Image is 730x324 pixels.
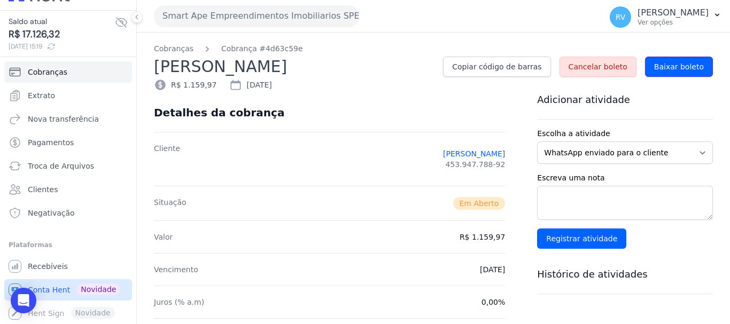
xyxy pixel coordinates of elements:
[154,43,713,54] nav: Breadcrumb
[154,297,204,307] dt: Juros (% a.m)
[9,239,128,251] div: Plataformas
[537,128,713,139] label: Escolha a atividade
[28,67,67,77] span: Cobranças
[154,78,216,91] div: R$ 1.159,97
[537,268,713,281] h3: Histórico de atividades
[154,54,434,78] h2: [PERSON_NAME]
[154,106,284,119] div: Detalhes da cobrança
[443,148,505,159] a: [PERSON_NAME]
[28,161,94,171] span: Troca de Arquivos
[569,61,627,72] span: Cancelar boleto
[480,264,505,275] dd: [DATE]
[4,61,132,83] a: Cobranças
[28,261,68,272] span: Recebíveis
[154,5,359,27] button: Smart Ape Empreendimentos Imobiliarios SPE LTDA
[76,283,120,295] span: Novidade
[445,159,505,170] span: 453.947.788-92
[537,172,713,184] label: Escreva uma nota
[4,108,132,130] a: Nova transferência
[443,57,550,77] a: Copiar código de barras
[28,285,70,295] span: Conta Hent
[28,137,74,148] span: Pagamentos
[638,7,709,18] p: [PERSON_NAME]
[4,85,132,106] a: Extrato
[9,16,115,27] span: Saldo atual
[645,57,713,77] a: Baixar boleto
[4,179,132,200] a: Clientes
[537,93,713,106] h3: Adicionar atividade
[452,61,541,72] span: Copiar código de barras
[154,143,180,175] dt: Cliente
[28,114,99,124] span: Nova transferência
[482,297,505,307] dd: 0,00%
[9,27,115,42] span: R$ 17.126,32
[221,43,303,54] a: Cobrança #4d63c59e
[4,279,132,301] a: Conta Hent Novidade
[638,18,709,27] p: Ver opções
[4,256,132,277] a: Recebíveis
[28,90,55,101] span: Extrato
[601,2,730,32] button: RV [PERSON_NAME] Ver opções
[154,264,198,275] dt: Vencimento
[4,155,132,177] a: Troca de Arquivos
[28,184,58,195] span: Clientes
[229,78,271,91] div: [DATE]
[154,43,193,54] a: Cobranças
[154,232,173,242] dt: Valor
[616,13,626,21] span: RV
[654,61,704,72] span: Baixar boleto
[4,202,132,224] a: Negativação
[460,232,505,242] dd: R$ 1.159,97
[9,61,128,324] nav: Sidebar
[9,42,115,51] span: [DATE] 15:19
[4,132,132,153] a: Pagamentos
[453,197,506,210] span: Em Aberto
[537,228,626,249] input: Registrar atividade
[11,288,36,313] div: Open Intercom Messenger
[560,57,636,77] a: Cancelar boleto
[154,197,187,210] dt: Situação
[28,208,75,218] span: Negativação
